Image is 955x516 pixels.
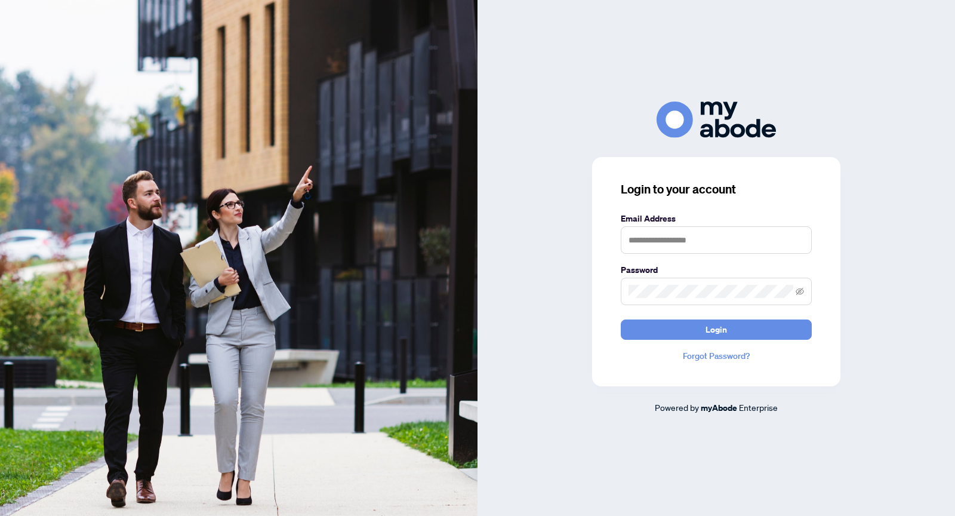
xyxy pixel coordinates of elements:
[655,402,699,413] span: Powered by
[657,102,776,138] img: ma-logo
[621,349,812,363] a: Forgot Password?
[621,212,812,225] label: Email Address
[796,287,804,296] span: eye-invisible
[621,181,812,198] h3: Login to your account
[621,263,812,277] label: Password
[621,320,812,340] button: Login
[706,320,727,339] span: Login
[739,402,778,413] span: Enterprise
[701,401,737,414] a: myAbode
